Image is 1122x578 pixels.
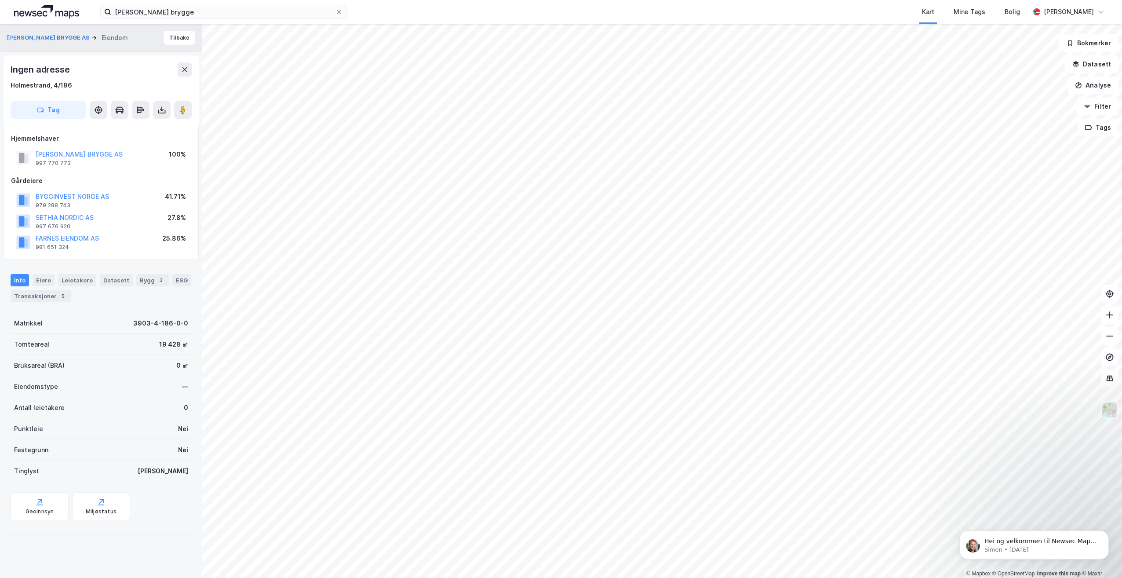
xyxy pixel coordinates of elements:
[102,33,128,43] div: Eiendom
[1067,77,1118,94] button: Analyse
[14,318,43,329] div: Matrikkel
[14,339,49,350] div: Tomteareal
[36,202,70,209] div: 979 288 743
[169,149,186,160] div: 100%
[36,223,70,230] div: 997 676 920
[11,290,71,302] div: Transaksjoner
[36,160,71,167] div: 997 770 773
[946,512,1122,574] iframe: Intercom notifications message
[11,80,72,91] div: Holmestrand, 4/186
[14,5,79,18] img: logo.a4113a55bc3d86da70a041830d287a7e.svg
[176,360,188,371] div: 0 ㎡
[14,360,65,371] div: Bruksareal (BRA)
[14,402,65,413] div: Antall leietakere
[1037,571,1081,577] a: Improve this map
[14,445,48,455] div: Festegrunn
[136,274,169,286] div: Bygg
[11,133,191,144] div: Hjemmelshaver
[58,292,67,300] div: 5
[168,212,186,223] div: 27.8%
[922,7,934,17] div: Kart
[138,466,188,476] div: [PERSON_NAME]
[182,381,188,392] div: —
[1076,98,1118,115] button: Filter
[992,571,1035,577] a: OpenStreetMap
[184,402,188,413] div: 0
[11,176,191,186] div: Gårdeiere
[1005,7,1020,17] div: Bolig
[954,7,985,17] div: Mine Tags
[157,276,165,285] div: 3
[966,571,991,577] a: Mapbox
[178,445,188,455] div: Nei
[100,274,133,286] div: Datasett
[178,424,188,434] div: Nei
[159,339,188,350] div: 19 428 ㎡
[1078,119,1118,136] button: Tags
[165,191,186,202] div: 41.71%
[172,274,191,286] div: ESG
[1044,7,1094,17] div: [PERSON_NAME]
[14,381,58,392] div: Eiendomstype
[33,274,55,286] div: Eiere
[11,62,71,77] div: Ingen adresse
[36,244,69,251] div: 981 651 324
[164,31,195,45] button: Tilbake
[58,274,96,286] div: Leietakere
[7,33,91,42] button: [PERSON_NAME] BRYGGE AS
[14,466,39,476] div: Tinglyst
[86,508,117,515] div: Miljøstatus
[133,318,188,329] div: 3903-4-186-0-0
[1065,55,1118,73] button: Datasett
[1059,34,1118,52] button: Bokmerker
[14,424,43,434] div: Punktleie
[25,508,54,515] div: Geoinnsyn
[1101,402,1118,418] img: Z
[162,233,186,244] div: 25.86%
[111,5,335,18] input: Søk på adresse, matrikkel, gårdeiere, leietakere eller personer
[11,274,29,286] div: Info
[11,101,86,119] button: Tag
